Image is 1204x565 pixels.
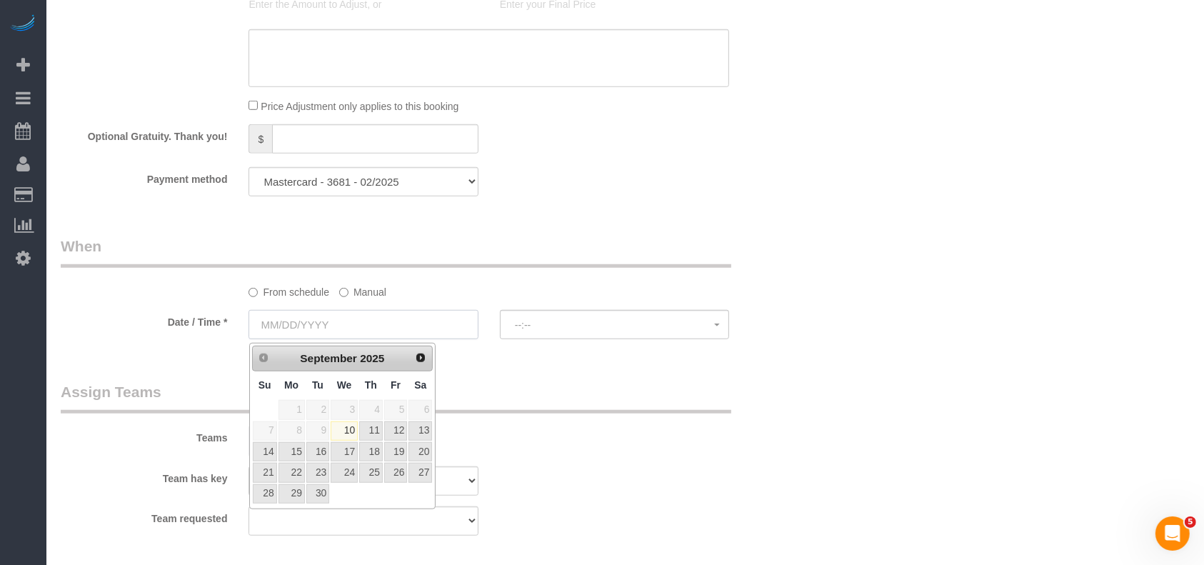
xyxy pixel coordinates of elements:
span: Prev [258,352,269,364]
a: 11 [359,421,383,441]
a: 30 [306,484,329,504]
label: Optional Gratuity. Thank you! [50,124,238,144]
span: 1 [279,400,305,419]
span: 7 [253,421,277,441]
a: 26 [384,463,407,482]
a: 16 [306,442,329,461]
span: 9 [306,421,329,441]
span: $ [249,124,272,154]
span: 5 [384,400,407,419]
a: Prev [254,348,274,368]
label: Team requested [50,506,238,526]
span: September [300,352,357,364]
span: Tuesday [312,379,323,391]
a: 27 [408,463,432,482]
legend: When [61,236,731,268]
span: Next [415,352,426,364]
span: Sunday [259,379,271,391]
label: Payment method [50,167,238,186]
a: 25 [359,463,383,482]
a: 14 [253,442,277,461]
a: 21 [253,463,277,482]
label: Date / Time * [50,310,238,329]
span: Wednesday [337,379,352,391]
span: Saturday [414,379,426,391]
a: 29 [279,484,305,504]
input: From schedule [249,288,258,297]
a: 13 [408,421,432,441]
img: Automaid Logo [9,14,37,34]
a: 18 [359,442,383,461]
span: 3 [331,400,358,419]
a: 19 [384,442,407,461]
a: 12 [384,421,407,441]
span: 5 [1185,516,1196,528]
span: Price Adjustment only applies to this booking [261,101,458,112]
label: Team has key [50,466,238,486]
a: Next [411,348,431,368]
a: 22 [279,463,305,482]
input: Manual [339,288,348,297]
span: Thursday [365,379,377,391]
span: Friday [391,379,401,391]
label: Teams [50,426,238,445]
span: --:-- [515,319,714,331]
span: 2025 [360,352,384,364]
span: 8 [279,421,305,441]
span: Monday [284,379,299,391]
label: From schedule [249,280,329,299]
a: 20 [408,442,432,461]
legend: Assign Teams [61,381,731,414]
button: --:-- [500,310,729,339]
span: 4 [359,400,383,419]
a: 10 [331,421,358,441]
input: MM/DD/YYYY [249,310,478,339]
a: 15 [279,442,305,461]
span: 6 [408,400,432,419]
a: 28 [253,484,277,504]
label: Manual [339,280,386,299]
a: 24 [331,463,358,482]
a: 23 [306,463,329,482]
span: 2 [306,400,329,419]
a: 17 [331,442,358,461]
iframe: Intercom live chat [1155,516,1190,551]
